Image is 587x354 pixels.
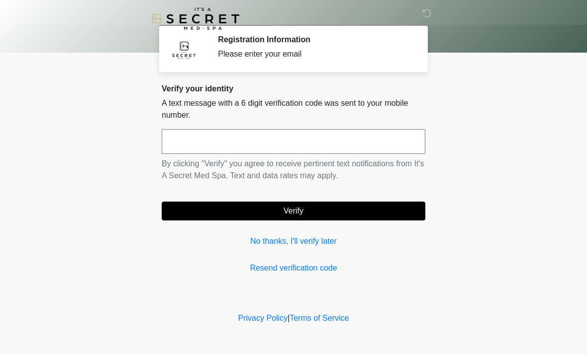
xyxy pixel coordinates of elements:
p: By clicking "Verify" you agree to receive pertinent text notifications from It's A Secret Med Spa... [162,158,425,182]
a: Terms of Service [290,314,349,322]
h2: Verify your identity [162,84,425,93]
img: Agent Avatar [169,35,199,65]
a: | [288,314,290,322]
h2: Registration Information [218,35,410,44]
p: A text message with a 6 digit verification code was sent to your mobile number. [162,97,425,121]
a: Privacy Policy [238,314,288,322]
a: Resend verification code [162,262,425,274]
div: Please enter your email [218,48,410,60]
img: It's A Secret Med Spa Logo [152,7,239,30]
button: Verify [162,202,425,220]
a: No thanks, I'll verify later [162,235,425,247]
